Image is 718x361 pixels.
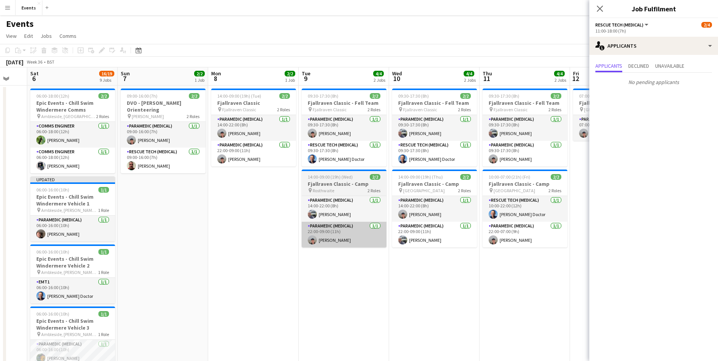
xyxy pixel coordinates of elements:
[37,31,55,41] a: Jobs
[589,76,718,89] p: No pending applicants
[3,31,20,41] a: View
[6,33,17,39] span: View
[21,31,36,41] a: Edit
[589,4,718,14] h3: Job Fulfilment
[6,58,23,66] div: [DATE]
[701,22,712,28] span: 2/4
[59,33,76,39] span: Comms
[56,31,79,41] a: Comms
[6,18,34,30] h1: Events
[628,63,649,68] span: Declined
[655,63,684,68] span: Unavailable
[47,59,55,65] div: BST
[589,37,718,55] div: Applicants
[40,33,52,39] span: Jobs
[595,22,649,28] button: Rescue Tech (Medical)
[24,33,33,39] span: Edit
[25,59,44,65] span: Week 36
[595,28,712,34] div: 11:00-18:00 (7h)
[595,22,643,28] span: Rescue Tech (Medical)
[595,63,622,68] span: Applicants
[16,0,42,15] button: Events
